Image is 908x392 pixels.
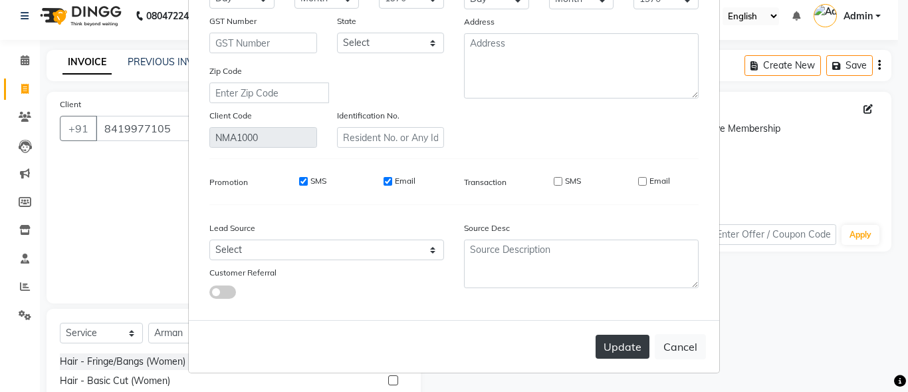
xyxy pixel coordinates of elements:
[464,176,507,188] label: Transaction
[209,127,317,148] input: Client Code
[337,110,399,122] label: Identification No.
[395,175,415,187] label: Email
[464,16,495,28] label: Address
[209,33,317,53] input: GST Number
[209,83,329,103] input: Enter Zip Code
[310,175,326,187] label: SMS
[655,334,706,359] button: Cancel
[209,222,255,234] label: Lead Source
[337,15,356,27] label: State
[464,222,510,234] label: Source Desc
[337,127,445,148] input: Resident No. or Any Id
[596,335,649,359] button: Update
[565,175,581,187] label: SMS
[209,110,252,122] label: Client Code
[209,176,248,188] label: Promotion
[209,267,277,279] label: Customer Referral
[209,15,257,27] label: GST Number
[649,175,670,187] label: Email
[209,65,242,77] label: Zip Code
